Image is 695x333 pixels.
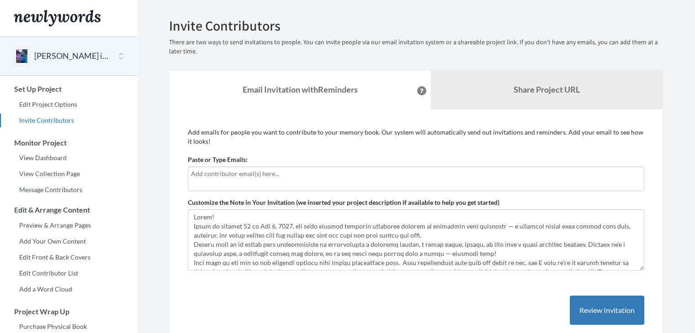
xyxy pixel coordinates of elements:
button: [PERSON_NAME] is 50! [34,50,108,62]
h2: Invite Contributors [169,18,663,33]
b: Share Project URL [514,84,580,94]
h3: Project Wrap Up [0,307,137,316]
img: Newlywords logo [14,10,101,26]
strong: Email Invitation with Reminders [243,84,358,94]
h3: Set Up Project [0,85,137,93]
input: Add contributor email(s) here... [191,169,641,179]
p: There are two ways to send invitations to people. You can invite people via our email invitation ... [169,38,663,56]
h3: Monitor Project [0,139,137,147]
button: Review Invitation [570,296,644,325]
label: Paste or Type Emails: [188,155,248,164]
p: Add emails for people you want to contribute to your memory book. Our system will automatically s... [188,128,644,146]
label: Customize the Note in Your Invitation (we inserted your project description if available to help ... [188,198,499,207]
textarea: Lorem! Ipsum do sitamet 52 co Adi 6, 7027, eli se’do eiusmod temporin utlaboree dolorem al enimad... [188,209,644,271]
h3: Edit & Arrange Content [0,206,137,214]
